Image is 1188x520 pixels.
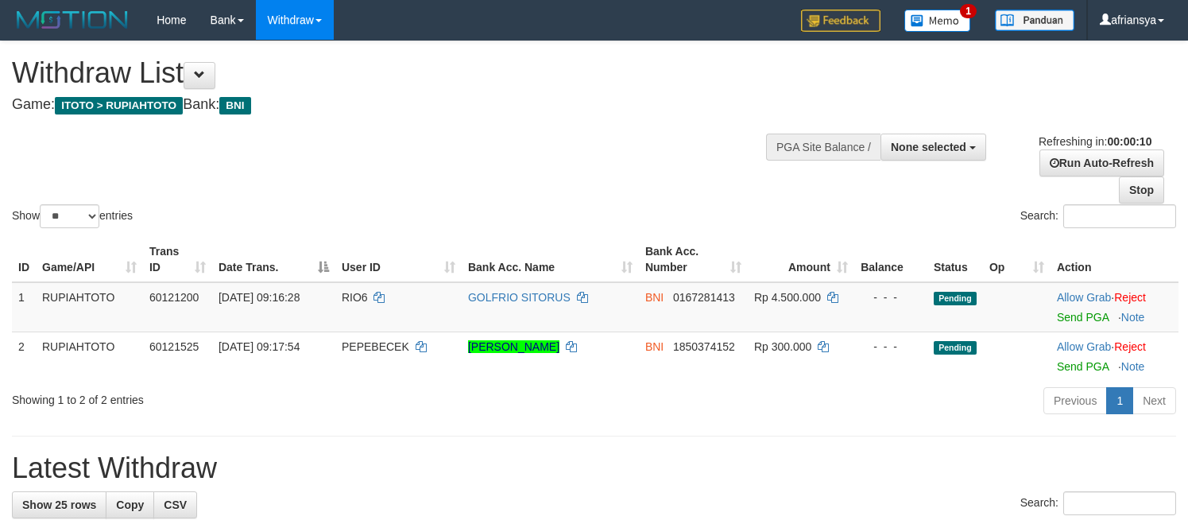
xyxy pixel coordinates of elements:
a: CSV [153,491,197,518]
span: CSV [164,499,187,511]
span: None selected [891,141,966,153]
select: Showentries [40,204,99,228]
a: Send PGA [1057,311,1109,324]
span: Copy 0167281413 to clipboard [673,291,735,304]
span: PEPEBECEK [342,340,409,353]
span: RIO6 [342,291,368,304]
img: Feedback.jpg [801,10,880,32]
div: - - - [861,289,921,305]
th: Bank Acc. Name: activate to sort column ascending [462,237,639,282]
a: Note [1121,360,1145,373]
a: Run Auto-Refresh [1039,149,1164,177]
span: Rp 4.500.000 [754,291,821,304]
th: User ID: activate to sort column ascending [335,237,462,282]
a: Send PGA [1057,360,1109,373]
span: BNI [645,291,664,304]
img: panduan.png [995,10,1074,31]
h1: Latest Withdraw [12,452,1176,484]
div: - - - [861,339,921,355]
img: Button%20Memo.svg [904,10,971,32]
td: · [1051,282,1178,332]
td: RUPIAHTOTO [36,332,143,381]
a: Copy [106,491,154,518]
span: 1 [960,4,977,18]
span: 60121200 [149,291,199,304]
input: Search: [1063,491,1176,515]
span: Refreshing in: [1039,135,1151,148]
td: 1 [12,282,36,332]
th: ID [12,237,36,282]
button: None selected [880,134,986,161]
span: [DATE] 09:16:28 [219,291,300,304]
span: · [1057,340,1114,353]
span: Copy [116,499,144,511]
th: Game/API: activate to sort column ascending [36,237,143,282]
a: Next [1132,387,1176,414]
th: Balance [854,237,927,282]
a: 1 [1106,387,1133,414]
span: Copy 1850374152 to clipboard [673,340,735,353]
th: Trans ID: activate to sort column ascending [143,237,212,282]
span: ITOTO > RUPIAHTOTO [55,97,183,114]
th: Date Trans.: activate to sort column descending [212,237,335,282]
a: Allow Grab [1057,291,1111,304]
span: [DATE] 09:17:54 [219,340,300,353]
div: PGA Site Balance / [766,134,880,161]
a: [PERSON_NAME] [468,340,559,353]
span: · [1057,291,1114,304]
span: Pending [934,292,977,305]
span: Show 25 rows [22,499,96,511]
a: Note [1121,311,1145,324]
label: Search: [1020,491,1176,515]
span: Rp 300.000 [754,340,811,353]
th: Op: activate to sort column ascending [983,237,1051,282]
a: Allow Grab [1057,340,1111,353]
a: GOLFRIO SITORUS [468,291,571,304]
input: Search: [1063,204,1176,228]
span: BNI [219,97,250,114]
td: RUPIAHTOTO [36,282,143,332]
a: Previous [1043,387,1107,414]
th: Amount: activate to sort column ascending [748,237,854,282]
h1: Withdraw List [12,57,776,89]
a: Reject [1114,340,1146,353]
th: Bank Acc. Number: activate to sort column ascending [639,237,748,282]
span: 60121525 [149,340,199,353]
a: Show 25 rows [12,491,106,518]
h4: Game: Bank: [12,97,776,113]
img: MOTION_logo.png [12,8,133,32]
label: Search: [1020,204,1176,228]
a: Stop [1119,177,1164,204]
label: Show entries [12,204,133,228]
span: BNI [645,340,664,353]
div: Showing 1 to 2 of 2 entries [12,386,483,408]
th: Status [927,237,983,282]
a: Reject [1114,291,1146,304]
th: Action [1051,237,1178,282]
td: 2 [12,332,36,381]
strong: 00:00:10 [1107,135,1151,148]
span: Pending [934,341,977,355]
td: · [1051,332,1178,381]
